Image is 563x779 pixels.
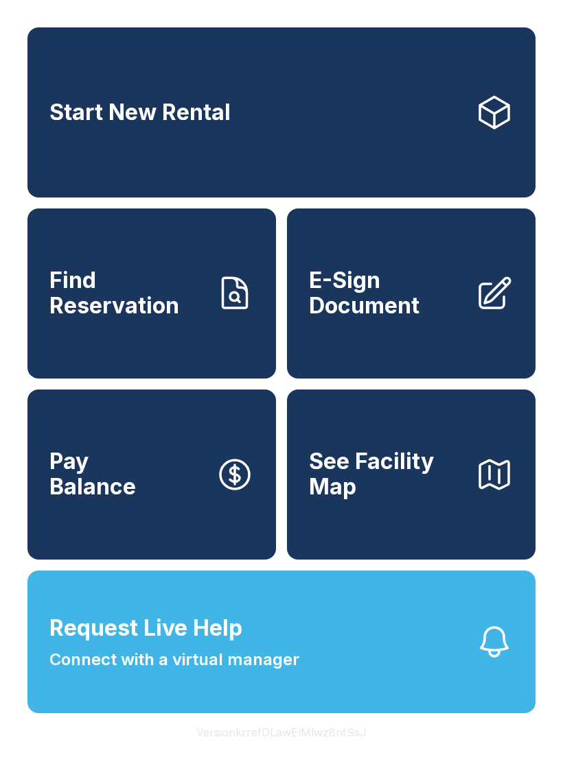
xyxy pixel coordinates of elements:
button: VersionkrrefDLawElMlwz8nfSsJ [185,713,378,752]
span: Pay Balance [49,449,136,499]
button: Request Live HelpConnect with a virtual manager [27,571,536,713]
a: Start New Rental [27,27,536,197]
span: Start New Rental [49,100,231,125]
span: E-Sign Document [309,268,464,318]
span: See Facility Map [309,449,464,499]
span: Find Reservation [49,268,205,318]
button: PayBalance [27,389,276,560]
span: Request Live Help [49,612,242,645]
a: E-Sign Document [287,208,536,379]
button: See Facility Map [287,389,536,560]
span: Connect with a virtual manager [49,647,299,672]
a: Find Reservation [27,208,276,379]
